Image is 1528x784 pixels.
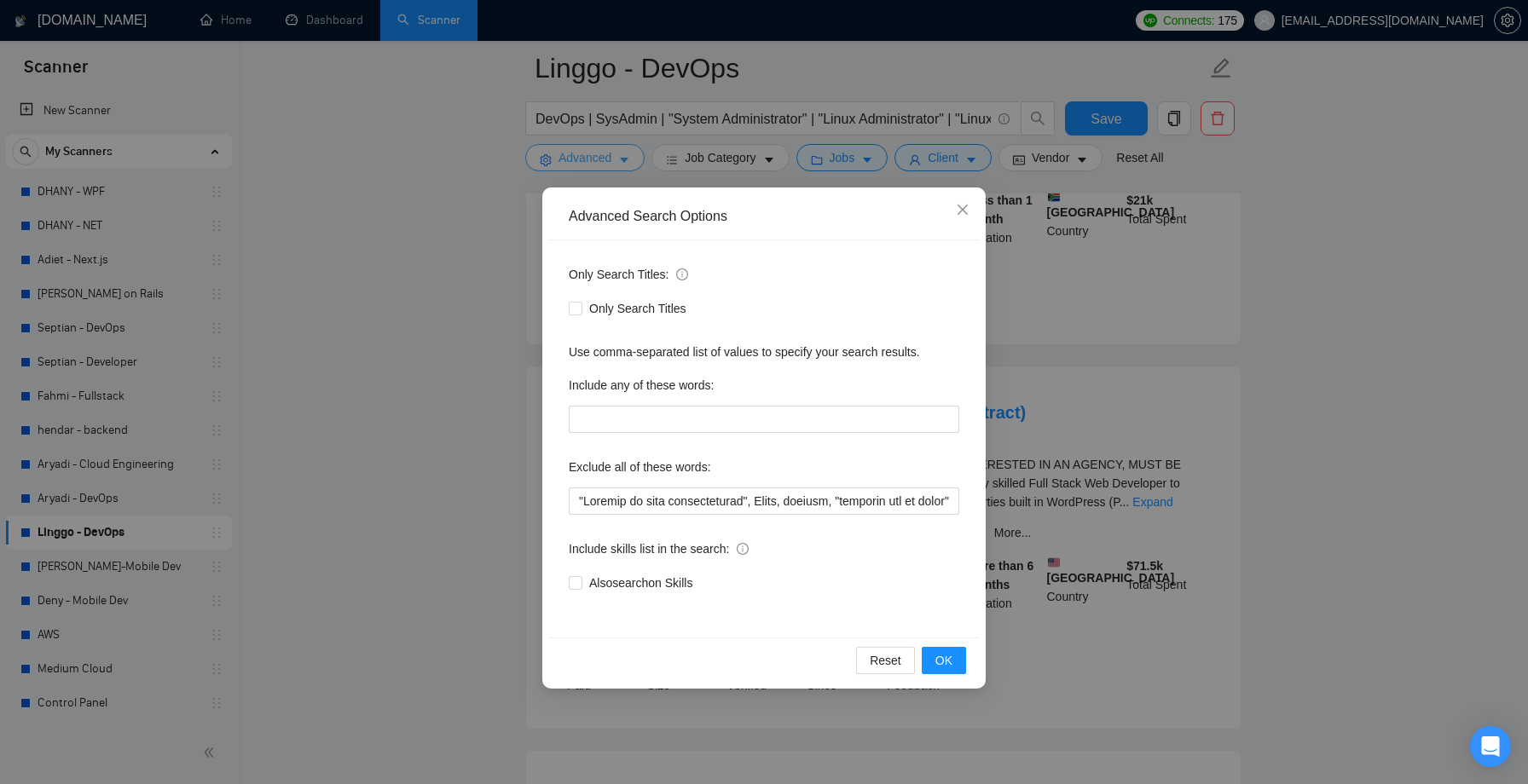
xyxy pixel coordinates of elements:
button: Reset [856,647,915,674]
span: Include skills list in the search: [569,539,749,558]
span: Only Search Titles [582,299,693,318]
label: Exclude all of these words: [569,453,711,481]
div: Advanced Search Options [569,207,959,226]
div: Open Intercom Messenger [1470,726,1511,767]
span: info-circle [737,543,749,555]
button: Close [940,187,986,233]
span: Only Search Titles: [569,265,688,284]
button: OK [922,647,966,674]
label: Include any of these words: [569,372,714,399]
span: Also search on Skills [582,574,699,592]
span: close [956,203,969,216]
span: Reset [870,651,901,670]
span: OK [935,651,952,670]
div: Use comma-separated list of values to specify your search results. [569,343,959,361]
span: info-circle [676,268,688,280]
